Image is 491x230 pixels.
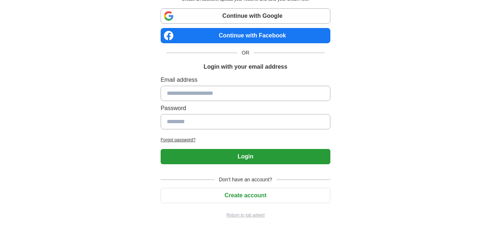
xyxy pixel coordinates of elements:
label: Email address [161,76,330,84]
a: Create account [161,192,330,198]
a: Forgot password? [161,137,330,143]
label: Password [161,104,330,113]
button: Login [161,149,330,164]
a: Continue with Google [161,8,330,24]
a: Return to job advert [161,212,330,218]
span: OR [237,49,254,57]
h1: Login with your email address [204,62,287,71]
span: Don't have an account? [214,176,277,183]
button: Create account [161,188,330,203]
a: Continue with Facebook [161,28,330,43]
